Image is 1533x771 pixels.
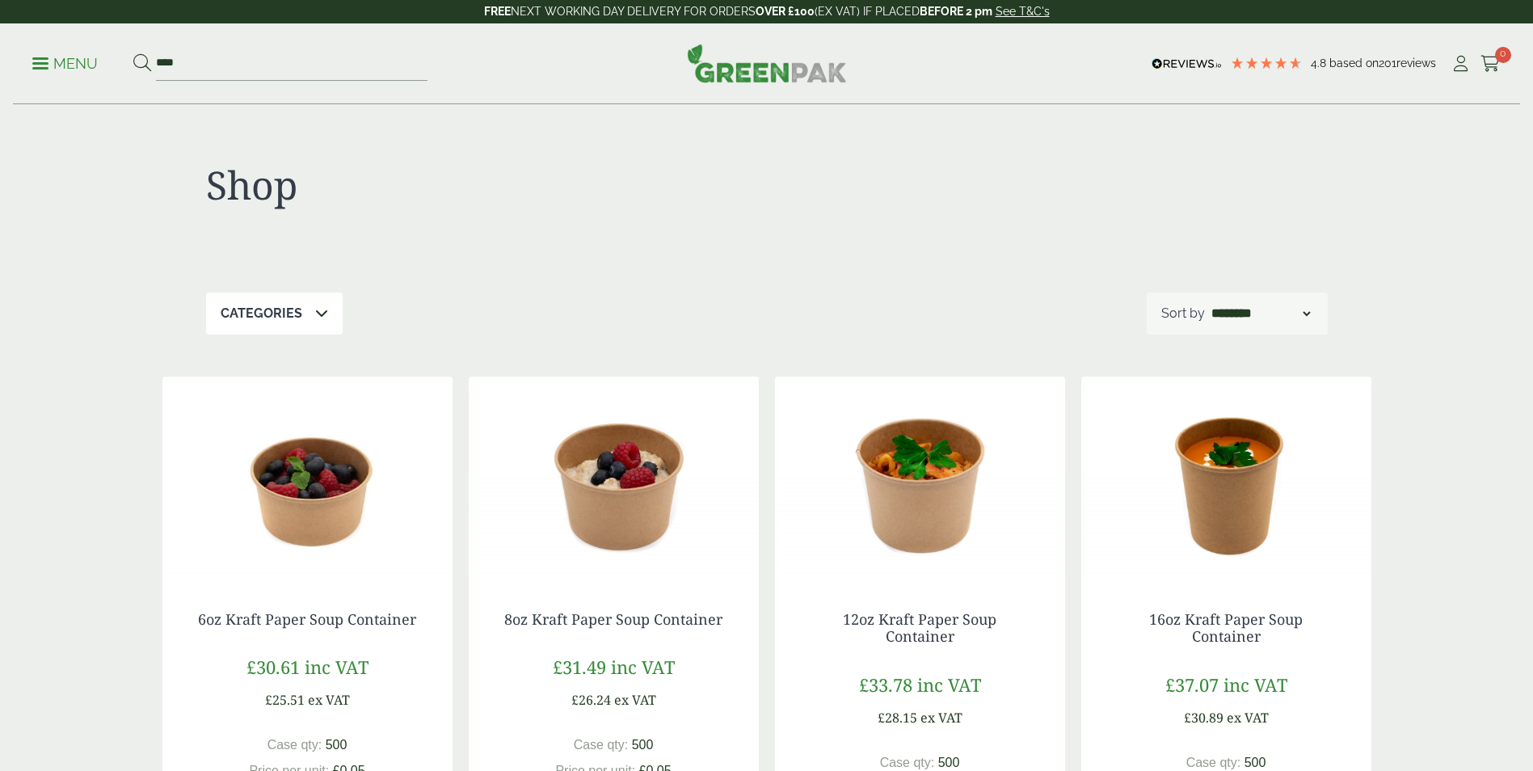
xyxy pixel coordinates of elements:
[880,756,935,769] span: Case qty:
[1495,47,1511,63] span: 0
[1161,304,1205,323] p: Sort by
[571,691,611,709] span: £26.24
[1208,304,1313,323] select: Shop order
[32,54,98,70] a: Menu
[632,738,654,752] span: 500
[1230,56,1303,70] div: 4.79 Stars
[267,738,322,752] span: Case qty:
[469,377,759,579] img: Kraft 8oz with Porridge
[775,377,1065,579] img: Kraft 12oz with Pasta
[687,44,847,82] img: GreenPak Supplies
[920,5,992,18] strong: BEFORE 2 pm
[938,756,960,769] span: 500
[574,738,629,752] span: Case qty:
[221,304,302,323] p: Categories
[1396,57,1436,70] span: reviews
[326,738,347,752] span: 500
[756,5,815,18] strong: OVER £100
[504,609,722,629] a: 8oz Kraft Paper Soup Container
[843,609,996,647] a: 12oz Kraft Paper Soup Container
[198,609,416,629] a: 6oz Kraft Paper Soup Container
[308,691,350,709] span: ex VAT
[484,5,511,18] strong: FREE
[996,5,1050,18] a: See T&C's
[265,691,305,709] span: £25.51
[1165,672,1219,697] span: £37.07
[1223,672,1287,697] span: inc VAT
[1451,56,1471,72] i: My Account
[1480,56,1501,72] i: Cart
[1311,57,1329,70] span: 4.8
[1329,57,1379,70] span: Based on
[1245,756,1266,769] span: 500
[1184,709,1223,727] span: £30.89
[1149,609,1303,647] a: 16oz Kraft Paper Soup Container
[917,672,981,697] span: inc VAT
[878,709,917,727] span: £28.15
[611,655,675,679] span: inc VAT
[614,691,656,709] span: ex VAT
[1186,756,1241,769] span: Case qty:
[920,709,962,727] span: ex VAT
[206,162,767,209] h1: Shop
[859,672,912,697] span: £33.78
[1379,57,1396,70] span: 201
[246,655,300,679] span: £30.61
[305,655,369,679] span: inc VAT
[32,54,98,74] p: Menu
[1152,58,1222,70] img: REVIEWS.io
[1227,709,1269,727] span: ex VAT
[553,655,606,679] span: £31.49
[1480,52,1501,76] a: 0
[1081,377,1371,579] img: Kraft 16oz with Soup
[162,377,453,579] img: Soup container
